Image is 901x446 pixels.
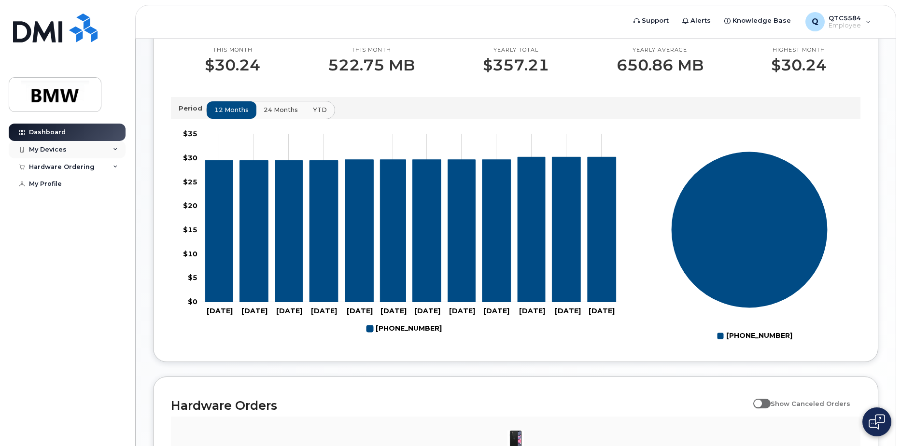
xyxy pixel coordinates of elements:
[179,104,206,113] p: Period
[732,16,791,26] span: Knowledge Base
[690,16,711,26] span: Alerts
[771,400,850,407] span: Show Canceled Orders
[449,307,475,315] tspan: [DATE]
[276,307,302,315] tspan: [DATE]
[347,307,373,315] tspan: [DATE]
[483,46,549,54] p: Yearly total
[519,307,545,315] tspan: [DATE]
[241,307,267,315] tspan: [DATE]
[205,56,260,74] p: $30.24
[627,11,676,30] a: Support
[313,105,327,114] span: YTD
[183,249,197,258] tspan: $10
[718,11,798,30] a: Knowledge Base
[188,297,197,306] tspan: $0
[183,129,197,138] tspan: $35
[183,153,197,162] tspan: $30
[799,12,878,31] div: QTC5584
[205,157,616,302] g: 864-901-2356
[753,394,761,402] input: Show Canceled Orders
[183,225,197,234] tspan: $15
[264,105,298,114] span: 24 months
[366,321,442,337] g: Legend
[311,307,337,315] tspan: [DATE]
[328,46,415,54] p: This month
[366,321,442,337] g: 864-901-2356
[380,307,407,315] tspan: [DATE]
[205,46,260,54] p: This month
[829,14,861,22] span: QTC5584
[771,56,827,74] p: $30.24
[869,414,885,430] img: Open chat
[829,22,861,29] span: Employee
[812,16,818,28] span: Q
[188,273,197,282] tspan: $5
[183,177,197,186] tspan: $25
[171,398,748,413] h2: Hardware Orders
[671,151,828,308] g: Series
[617,46,704,54] p: Yearly average
[717,328,792,344] g: Legend
[183,201,197,210] tspan: $20
[676,11,718,30] a: Alerts
[207,307,233,315] tspan: [DATE]
[589,307,615,315] tspan: [DATE]
[483,56,549,74] p: $357.21
[671,151,828,344] g: Chart
[642,16,669,26] span: Support
[555,307,581,315] tspan: [DATE]
[183,129,619,337] g: Chart
[483,307,509,315] tspan: [DATE]
[414,307,440,315] tspan: [DATE]
[328,56,415,74] p: 522.75 MB
[771,46,827,54] p: Highest month
[617,56,704,74] p: 650.86 MB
